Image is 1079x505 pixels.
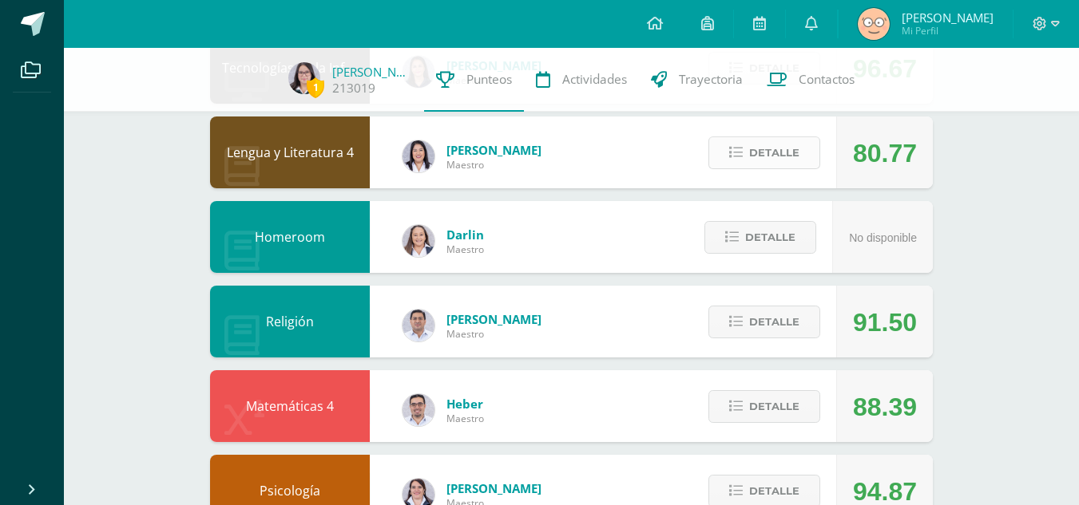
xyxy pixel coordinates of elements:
[446,412,484,425] span: Maestro
[704,221,816,254] button: Detalle
[446,327,541,341] span: Maestro
[446,243,484,256] span: Maestro
[446,158,541,172] span: Maestro
[749,307,799,337] span: Detalle
[853,117,917,189] div: 80.77
[210,370,370,442] div: Matemáticas 4
[902,10,994,26] span: [PERSON_NAME]
[403,140,434,172] img: fd1196377973db38ffd7ffd912a4bf7e.png
[745,223,795,252] span: Detalle
[799,71,855,88] span: Contactos
[446,480,541,496] span: [PERSON_NAME]
[403,310,434,341] img: 15aaa72b904403ebb7ec886ca542c491.png
[679,71,743,88] span: Trayectoria
[307,77,324,97] span: 1
[849,231,917,244] span: No disponible
[210,201,370,273] div: Homeroom
[332,64,412,80] a: [PERSON_NAME]
[858,8,890,40] img: 667098a006267a6223603c07e56c782e.png
[749,392,799,421] span: Detalle
[332,80,375,97] a: 213019
[446,227,484,243] span: Darlin
[749,138,799,168] span: Detalle
[446,311,541,327] span: [PERSON_NAME]
[755,48,867,112] a: Contactos
[708,306,820,338] button: Detalle
[708,136,820,169] button: Detalle
[853,286,917,358] div: 91.50
[562,71,627,88] span: Actividades
[853,371,917,443] div: 88.39
[708,390,820,423] button: Detalle
[902,24,994,37] span: Mi Perfil
[639,48,755,112] a: Trayectoria
[403,225,434,257] img: 794815d7ffad13252b70ea13fddba508.png
[524,48,639,112] a: Actividades
[424,48,524,112] a: Punteos
[288,62,320,94] img: 07f72299047296dc8baa6628d0fb2535.png
[446,142,541,158] span: [PERSON_NAME]
[210,116,370,188] div: Lengua y Literatura 4
[446,396,484,412] span: Heber
[403,394,434,426] img: 54231652241166600daeb3395b4f1510.png
[210,286,370,357] div: Religión
[466,71,512,88] span: Punteos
